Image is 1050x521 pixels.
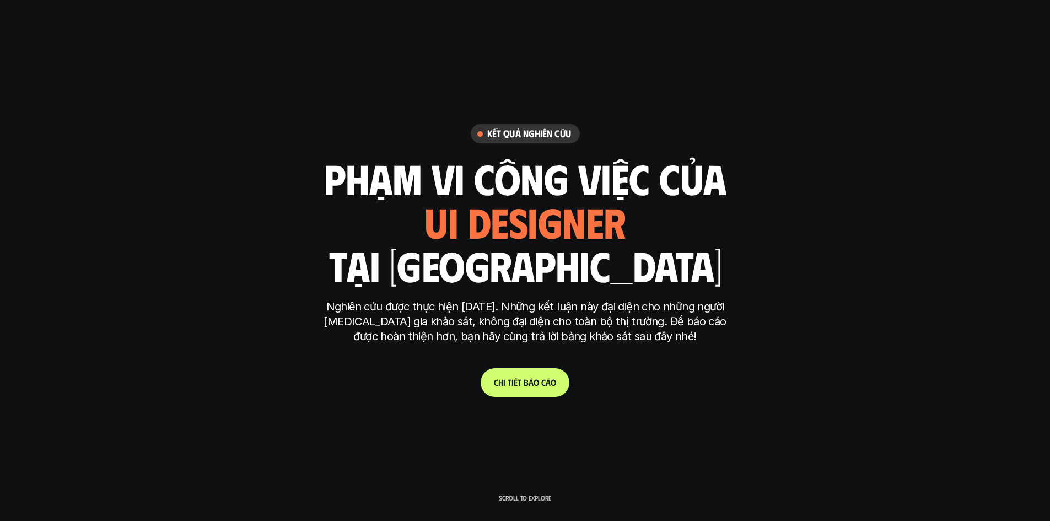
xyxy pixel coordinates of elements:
[546,377,551,388] span: á
[551,377,556,388] span: o
[541,377,546,388] span: c
[498,377,503,388] span: h
[529,377,534,388] span: á
[511,377,514,388] span: i
[319,299,732,344] p: Nghiên cứu được thực hiện [DATE]. Những kết luận này đại diện cho những người [MEDICAL_DATA] gia ...
[534,377,539,388] span: o
[329,242,721,288] h1: tại [GEOGRAPHIC_DATA]
[508,377,511,388] span: t
[481,368,569,397] a: Chitiếtbáocáo
[494,377,498,388] span: C
[324,155,726,201] h1: phạm vi công việc của
[487,127,571,140] h6: Kết quả nghiên cứu
[524,377,529,388] span: b
[514,377,518,388] span: ế
[499,494,551,502] p: Scroll to explore
[503,377,505,388] span: i
[518,377,521,388] span: t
